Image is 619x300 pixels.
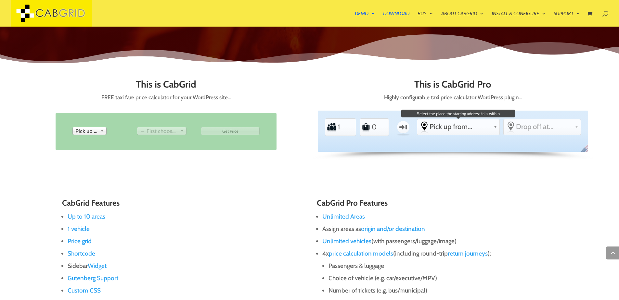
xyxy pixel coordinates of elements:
a: About CabGrid [441,11,484,27]
a: Demo [355,11,375,27]
a: Price grid [68,237,92,245]
input: Number of Suitcases [371,120,387,135]
a: Shortcode [68,250,95,257]
input: Number of Passengers [337,120,353,135]
h2: This is CabGrid Pro [318,79,588,93]
a: 1 vehicle [68,225,90,233]
div: Drop off [137,127,187,135]
div: Select the place the starting address falls within [417,119,499,134]
p: Highly configurable taxi price calculator WordPress plugin… [318,93,588,102]
div: Select the place the destination address is within [504,119,581,134]
a: Buy [418,11,433,27]
a: origin and/or destination [361,225,425,233]
p: FREE taxi fare price calculator for your WordPress site… [31,93,301,102]
a: Support [554,11,580,27]
li: Number of tickets (e.g. bus/municipal) [329,284,557,297]
a: Gutenberg Support [68,274,118,282]
h3: CabGrid Pro Features [317,199,557,210]
li: Assign areas as [322,223,557,235]
a: CabGrid Taxi Plugin [11,9,92,16]
label: Number of Suitcases [361,120,371,134]
a: price calculation models [329,250,393,257]
span: Pick up from [75,127,98,135]
a: Download [383,11,409,27]
label: One-way [394,118,413,137]
a: Install & Configure [492,11,546,27]
li: (with passengers/luggage/image) [322,235,557,247]
h3: CabGrid Features [62,199,302,210]
a: return journeys [448,250,488,257]
a: Widget [88,262,107,270]
a: Unlimited vehicles [322,237,371,245]
span: English [579,143,593,157]
div: Pick up [72,127,107,135]
li: Passengers & luggage [329,260,557,272]
li: Choice of vehicle (e.g. car/executive/MPV) [329,272,557,284]
a: Up to 10 areas [68,213,105,220]
span: Drop off at... [516,122,572,131]
h2: This is CabGrid [31,79,301,93]
span: ← First choose pick up [140,127,178,135]
a: Custom CSS [68,287,101,294]
span: Pick up from... [430,122,491,131]
li: Sidebar [68,260,302,272]
input: Get Price [201,127,260,135]
label: Number of Passengers [327,120,337,134]
a: Unlimited Areas [322,213,365,220]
